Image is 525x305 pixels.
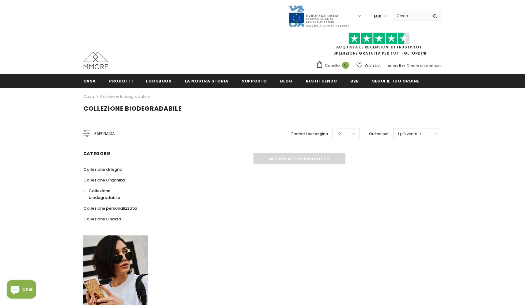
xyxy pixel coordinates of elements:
a: Creare un account [406,63,442,68]
a: Casa [83,74,96,88]
span: 0 [342,62,349,69]
a: Accedi [388,63,401,68]
span: 12 [337,131,341,137]
a: Collezione biodegradabile [83,185,141,203]
a: Collezione Organika [83,175,125,185]
a: Prodotti [109,74,133,88]
input: Search Site [393,11,428,20]
a: Casa [83,93,94,100]
span: Restituendo [306,78,337,84]
img: Fidati di Pilot Stars [348,32,410,44]
a: Acquista le recensioni di TrustPilot [336,44,422,50]
a: Wish List [356,60,381,71]
a: Lookbook [146,74,171,88]
span: Segui il tuo ordine [372,78,419,84]
span: EUR [374,13,381,19]
span: or [402,63,405,68]
a: Blog [280,74,293,88]
span: SPEDIZIONE GRATUITA PER TUTTI GLI ORDINI [316,35,442,56]
span: I più venduti [398,131,421,137]
label: Prodotti per pagina [291,131,328,137]
span: La nostra storia [185,78,229,84]
span: Collezione Organika [83,177,125,183]
a: Segui il tuo ordine [372,74,419,88]
inbox-online-store-chat: Shopify online store chat [5,280,38,300]
span: Collezione Chakra [83,216,121,222]
span: Collezione personalizzata [83,205,137,211]
a: Javni Razpis [288,13,349,18]
span: Collezione biodegradabile [89,188,120,200]
span: Collezione biodegradabile [83,104,182,113]
span: Wish List [365,63,381,69]
span: Blog [280,78,293,84]
a: Collezione personalizzata [83,203,137,214]
span: Casa [83,78,96,84]
label: Ordina per [369,131,389,137]
a: B2B [350,74,359,88]
span: Prodotti [109,78,133,84]
span: Raffina da [94,130,115,137]
span: B2B [350,78,359,84]
span: Categorie [83,151,111,157]
span: Carrello [325,63,340,69]
img: Javni Razpis [288,5,349,27]
a: Carrello 0 [316,61,352,70]
span: Lookbook [146,78,171,84]
a: Collezione biodegradabile [100,94,150,99]
a: Restituendo [306,74,337,88]
img: Casi MMORE [83,52,108,69]
a: La nostra storia [185,74,229,88]
a: Collezione Chakra [83,214,121,224]
a: supporto [242,74,267,88]
span: supporto [242,78,267,84]
span: Collezione di legno [83,166,122,172]
a: Collezione di legno [83,164,122,175]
